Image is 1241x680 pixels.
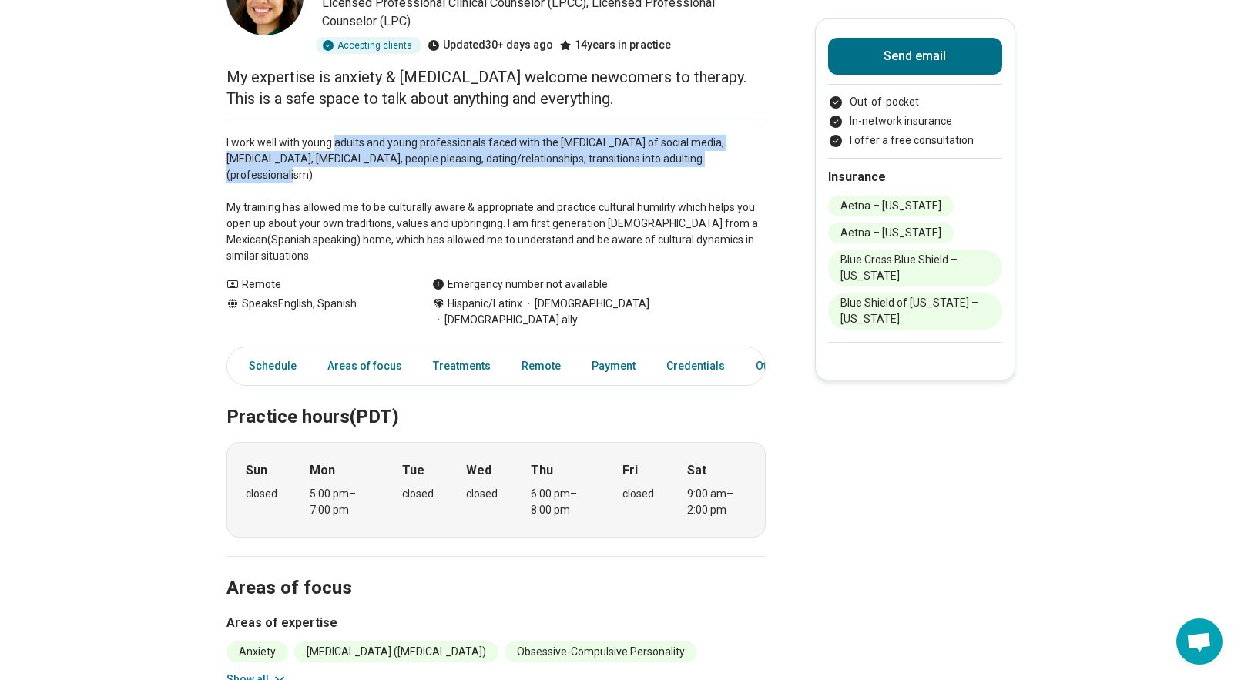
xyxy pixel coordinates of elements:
[622,486,654,502] div: closed
[531,486,590,518] div: 6:00 pm – 8:00 pm
[230,350,306,382] a: Schedule
[402,486,434,502] div: closed
[622,461,638,480] strong: Fri
[226,367,766,430] h2: Practice hours (PDT)
[316,37,421,54] div: Accepting clients
[402,461,424,480] strong: Tue
[746,350,802,382] a: Other
[828,94,1002,110] li: Out-of-pocket
[505,641,697,662] li: Obsessive-Compulsive Personality
[828,113,1002,129] li: In-network insurance
[582,350,645,382] a: Payment
[226,614,766,632] h3: Areas of expertise
[310,461,335,480] strong: Mon
[226,442,766,538] div: When does the program meet?
[466,486,498,502] div: closed
[657,350,734,382] a: Credentials
[318,350,411,382] a: Areas of focus
[828,94,1002,149] ul: Payment options
[226,66,766,109] p: My expertise is anxiety & [MEDICAL_DATA] welcome newcomers to therapy. This is a safe space to ta...
[466,461,491,480] strong: Wed
[559,37,671,54] div: 14 years in practice
[432,312,578,328] span: [DEMOGRAPHIC_DATA] ally
[428,37,553,54] div: Updated 30+ days ago
[828,223,954,243] li: Aetna – [US_STATE]
[226,296,401,328] div: Speaks English, Spanish
[828,196,954,216] li: Aetna – [US_STATE]
[226,276,401,293] div: Remote
[424,350,500,382] a: Treatments
[828,250,1002,286] li: Blue Cross Blue Shield – [US_STATE]
[531,461,553,480] strong: Thu
[828,293,1002,330] li: Blue Shield of [US_STATE] – [US_STATE]
[246,486,277,502] div: closed
[246,461,267,480] strong: Sun
[512,350,570,382] a: Remote
[687,461,706,480] strong: Sat
[522,296,649,312] span: [DEMOGRAPHIC_DATA]
[432,276,608,293] div: Emergency number not available
[226,641,288,662] li: Anxiety
[828,168,1002,186] h2: Insurance
[226,538,766,601] h2: Areas of focus
[828,38,1002,75] button: Send email
[1176,618,1223,665] div: Open chat
[687,486,746,518] div: 9:00 am – 2:00 pm
[294,641,498,662] li: [MEDICAL_DATA] ([MEDICAL_DATA])
[448,296,522,312] span: Hispanic/Latinx
[310,486,369,518] div: 5:00 pm – 7:00 pm
[226,135,766,264] p: I work well with young adults and young professionals faced with the [MEDICAL_DATA] of social med...
[828,132,1002,149] li: I offer a free consultation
